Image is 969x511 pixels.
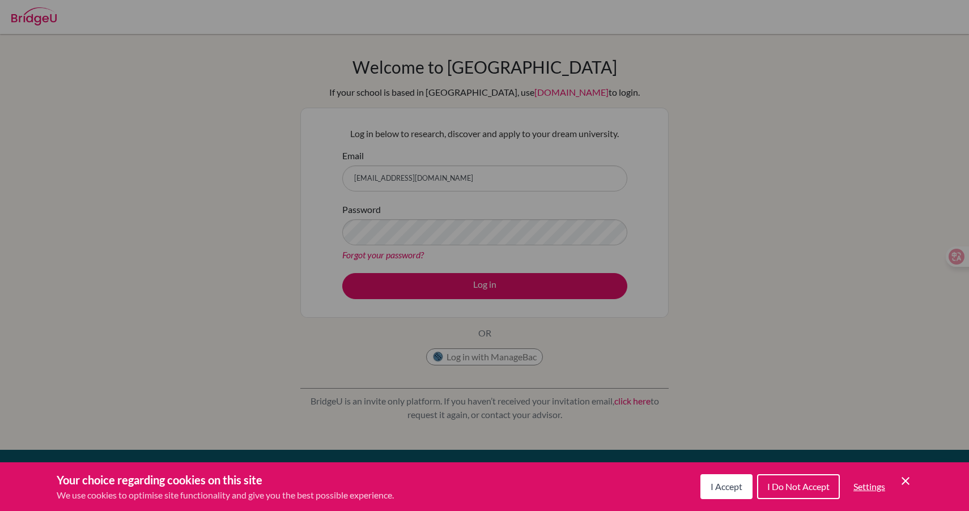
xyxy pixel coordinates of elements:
button: I Accept [700,474,753,499]
button: Settings [844,475,894,498]
p: We use cookies to optimise site functionality and give you the best possible experience. [57,488,394,502]
span: I Do Not Accept [767,481,830,492]
button: Save and close [899,474,912,488]
button: I Do Not Accept [757,474,840,499]
h3: Your choice regarding cookies on this site [57,471,394,488]
span: I Accept [711,481,742,492]
span: Settings [853,481,885,492]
